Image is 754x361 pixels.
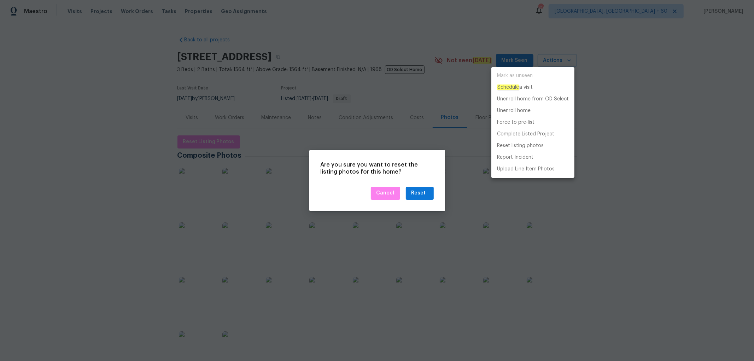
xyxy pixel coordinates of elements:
[497,130,554,138] p: Complete Listed Project
[497,95,569,103] p: Unenroll home from OD Select
[497,165,555,173] p: Upload Line Item Photos
[497,154,533,161] p: Report Incident
[497,85,519,90] em: Schedule
[497,119,534,126] p: Force to pre-list
[497,84,533,91] p: a visit
[497,107,531,115] p: Unenroll home
[497,142,544,150] p: Reset listing photos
